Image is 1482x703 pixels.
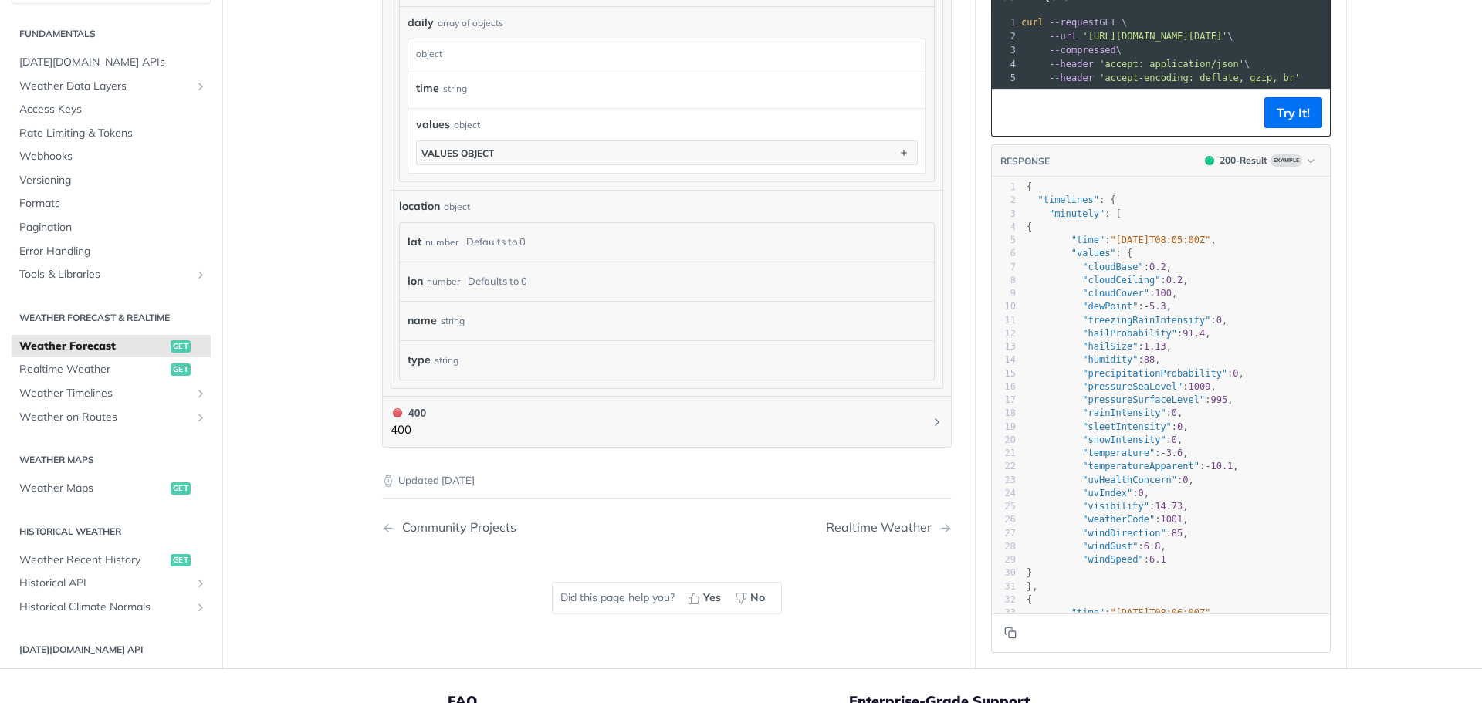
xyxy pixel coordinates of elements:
a: Pagination [12,216,211,239]
span: Historical Climate Normals [19,599,191,614]
span: \ [1021,31,1233,42]
span: : , [1027,314,1227,325]
a: [DATE][DOMAIN_NAME] APIs [12,50,211,73]
span: "cloudCover" [1082,288,1149,299]
div: 13 [992,340,1016,353]
span: : { [1027,194,1116,205]
span: : , [1027,288,1177,299]
span: "temperatureApparent" [1082,461,1199,471]
span: Error Handling [19,243,207,259]
a: Weather TimelinesShow subpages for Weather Timelines [12,382,211,405]
span: - [1160,448,1166,458]
span: : , [1027,421,1189,431]
div: 10 [992,300,1016,313]
div: 23 [992,473,1016,486]
div: 8 [992,273,1016,286]
div: Community Projects [394,520,516,535]
span: { [1027,221,1032,232]
span: : , [1027,341,1172,352]
span: 'accept-encoding: deflate, gzip, br' [1099,73,1300,83]
span: "cloudBase" [1082,261,1143,272]
div: 22 [992,460,1016,473]
button: Try It! [1264,97,1322,128]
div: array of objects [438,16,503,30]
h2: Historical Weather [12,524,211,538]
span: 1009 [1189,380,1211,391]
span: 400 [393,408,402,417]
span: Example [1271,154,1302,167]
span: } [1027,567,1032,578]
span: Weather Data Layers [19,78,191,93]
a: Weather Forecastget [12,334,211,357]
span: "cloudCeiling" [1082,274,1160,285]
nav: Pagination Controls [382,505,952,550]
span: "windGust" [1082,540,1138,551]
a: Rate Limiting & Tokens [12,121,211,144]
span: get [171,482,191,495]
span: : , [1027,474,1194,485]
button: Copy to clipboard [1000,101,1021,124]
span: --request [1049,17,1099,28]
div: 6 [992,247,1016,260]
div: 31 [992,580,1016,593]
div: values object [421,147,494,159]
span: daily [408,15,434,31]
span: { [1027,181,1032,192]
div: 5 [992,234,1016,247]
span: 0 [1233,367,1238,378]
span: 14.73 [1155,501,1183,512]
div: 32 [992,593,1016,606]
span: "[DATE]T08:05:00Z" [1110,235,1210,245]
span: "humidity" [1082,354,1138,365]
span: : , [1027,380,1216,391]
button: Show subpages for Historical Climate Normals [195,600,207,613]
div: 21 [992,447,1016,460]
span: : , [1027,274,1189,285]
div: 15 [992,367,1016,380]
span: --header [1049,73,1094,83]
span: : , [1027,448,1189,458]
div: 5 [992,71,1018,85]
span: 0 [1139,487,1144,498]
div: string [443,77,467,100]
div: 29 [992,553,1016,566]
div: 33 [992,607,1016,620]
div: string [435,349,458,371]
span: Tools & Libraries [19,267,191,282]
span: : , [1027,407,1183,418]
div: 28 [992,539,1016,553]
span: --compressed [1049,45,1116,56]
div: Defaults to 0 [466,231,526,253]
div: 20 [992,433,1016,446]
span: 3.6 [1166,448,1183,458]
span: "values" [1071,248,1116,259]
a: Realtime Weatherget [12,358,211,381]
span: Access Keys [19,102,207,117]
div: 3 [992,207,1016,220]
span: 0 [1172,434,1177,444]
span: : , [1027,461,1239,471]
a: Previous Page: Community Projects [382,520,626,535]
div: number [427,270,460,292]
span: "minutely" [1049,208,1105,218]
span: Formats [19,196,207,211]
span: 200 [1205,156,1214,165]
span: \ [1021,59,1250,69]
span: "uvHealthConcern" [1082,474,1177,485]
span: Weather Forecast [19,338,167,353]
button: 200200-ResultExample [1197,153,1322,168]
span: "snowIntensity" [1082,434,1166,444]
div: 1 [992,15,1018,29]
span: get [171,340,191,352]
span: Realtime Weather [19,362,167,377]
span: : , [1027,354,1161,365]
span: 1.13 [1144,341,1166,352]
span: : , [1027,487,1149,498]
span: 0.2 [1166,274,1183,285]
label: time [416,77,439,100]
button: Show subpages for Weather Data Layers [195,79,207,92]
span: "precipitationProbability" [1082,367,1227,378]
span: Rate Limiting & Tokens [19,125,207,140]
p: 400 [391,421,426,439]
span: 6.8 [1144,540,1161,551]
